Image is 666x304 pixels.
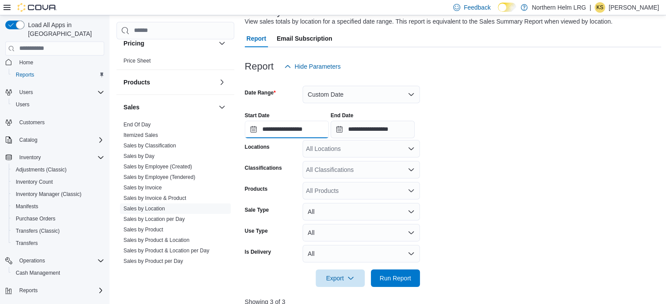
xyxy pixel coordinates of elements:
[12,238,41,248] a: Transfers
[18,3,57,12] img: Cova
[595,2,605,13] div: Katrina Sirota
[589,2,591,13] p: |
[16,101,29,108] span: Users
[123,247,209,254] span: Sales by Product & Location per Day
[123,174,195,180] a: Sales by Employee (Tendered)
[16,203,38,210] span: Manifests
[303,86,420,103] button: Custom Date
[123,153,155,160] span: Sales by Day
[245,206,269,213] label: Sale Type
[9,188,108,200] button: Inventory Manager (Classic)
[464,3,490,12] span: Feedback
[2,151,108,164] button: Inventory
[12,201,42,212] a: Manifests
[16,285,104,296] span: Reports
[9,98,108,111] button: Users
[12,70,104,80] span: Reports
[16,87,36,98] button: Users
[408,145,415,152] button: Open list of options
[12,213,59,224] a: Purchase Orders
[321,269,359,287] span: Export
[123,132,158,139] span: Itemized Sales
[331,112,353,119] label: End Date
[16,255,49,266] button: Operations
[12,213,104,224] span: Purchase Orders
[123,226,163,233] span: Sales by Product
[247,30,266,47] span: Report
[16,178,53,185] span: Inventory Count
[12,189,85,199] a: Inventory Manager (Classic)
[245,185,268,192] label: Products
[331,121,415,138] input: Press the down key to open a popover containing a calendar.
[116,56,234,70] div: Pricing
[25,21,104,38] span: Load All Apps in [GEOGRAPHIC_DATA]
[19,119,45,126] span: Customers
[303,203,420,220] button: All
[9,164,108,176] button: Adjustments (Classic)
[123,185,162,191] a: Sales by Invoice
[16,215,56,222] span: Purchase Orders
[123,103,215,112] button: Sales
[123,143,176,149] a: Sales by Classification
[16,57,37,68] a: Home
[245,227,268,234] label: Use Type
[316,269,365,287] button: Export
[19,154,41,161] span: Inventory
[16,269,60,276] span: Cash Management
[532,2,586,13] p: Northern Helm LRG
[303,224,420,241] button: All
[16,117,48,128] a: Customers
[12,189,104,199] span: Inventory Manager (Classic)
[123,184,162,191] span: Sales by Invoice
[16,166,67,173] span: Adjustments (Classic)
[16,87,104,98] span: Users
[16,227,60,234] span: Transfers (Classic)
[245,61,274,72] h3: Report
[9,225,108,237] button: Transfers (Classic)
[12,226,63,236] a: Transfers (Classic)
[123,195,186,202] span: Sales by Invoice & Product
[408,187,415,194] button: Open list of options
[609,2,659,13] p: [PERSON_NAME]
[380,274,411,283] span: Run Report
[123,237,190,244] span: Sales by Product & Location
[123,258,183,264] a: Sales by Product per Day
[123,78,150,87] h3: Products
[9,69,108,81] button: Reports
[245,89,276,96] label: Date Range
[12,201,104,212] span: Manifests
[12,268,104,278] span: Cash Management
[19,59,33,66] span: Home
[9,213,108,225] button: Purchase Orders
[123,216,185,223] span: Sales by Location per Day
[123,195,186,201] a: Sales by Invoice & Product
[281,58,344,75] button: Hide Parameters
[217,77,227,87] button: Products
[123,164,192,170] a: Sales by Employee (Created)
[19,136,37,143] span: Catalog
[596,2,603,13] span: KS
[123,132,158,138] a: Itemized Sales
[295,62,341,71] span: Hide Parameters
[123,57,151,64] span: Price Sheet
[16,71,34,78] span: Reports
[16,240,38,247] span: Transfers
[2,255,108,267] button: Operations
[303,245,420,262] button: All
[123,174,195,181] span: Sales by Employee (Tendered)
[9,200,108,213] button: Manifests
[16,285,41,296] button: Reports
[16,152,44,163] button: Inventory
[16,135,41,145] button: Catalog
[245,17,613,26] div: View sales totals by location for a specified date range. This report is equivalent to the Sales ...
[16,255,104,266] span: Operations
[16,117,104,128] span: Customers
[123,121,151,128] span: End Of Day
[277,30,332,47] span: Email Subscription
[217,102,227,112] button: Sales
[12,99,104,110] span: Users
[9,176,108,188] button: Inventory Count
[245,248,271,255] label: Is Delivery
[123,103,140,112] h3: Sales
